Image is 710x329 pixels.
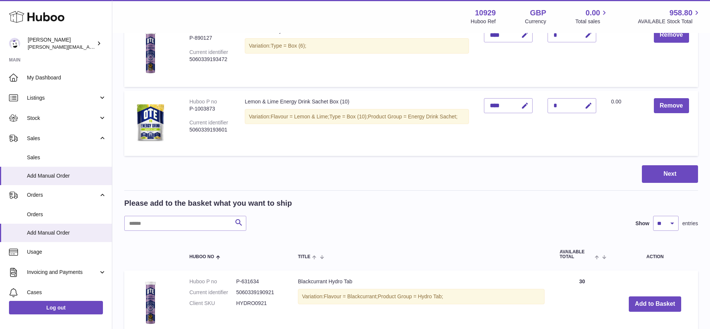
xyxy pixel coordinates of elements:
[638,8,701,25] a: 958.80 AVAILABLE Stock Total
[27,248,106,256] span: Usage
[189,105,230,112] div: P-1003873
[236,278,283,285] dd: P-631634
[27,269,98,276] span: Invoicing and Payments
[27,211,106,218] span: Orders
[27,289,106,296] span: Cases
[368,114,457,120] span: Product Group = Energy Drink Sachet;
[329,114,368,120] span: Type = Box (10);
[682,220,698,227] span: entries
[27,229,106,236] span: Add Manual Order
[236,300,283,307] dd: HYDRO0921
[27,115,98,122] span: Stock
[611,99,621,105] span: 0.00
[654,98,689,114] button: Remove
[475,8,496,18] strong: 10929
[27,154,106,161] span: Sales
[28,36,95,51] div: [PERSON_NAME]
[654,27,689,43] button: Remove
[245,109,469,124] div: Variation:
[27,191,98,199] span: Orders
[324,293,378,299] span: Flavour = Blackcurrant;
[642,165,698,183] button: Next
[132,278,169,328] img: Blackcurrant Hydro Tab
[670,8,692,18] span: 958.80
[27,94,98,102] span: Listings
[189,49,228,55] div: Current identifier
[189,120,228,126] div: Current identifier
[471,18,496,25] div: Huboo Ref
[189,289,236,296] dt: Current identifier
[27,74,106,81] span: My Dashboard
[586,8,600,18] span: 0.00
[189,278,236,285] dt: Huboo P no
[9,301,103,314] a: Log out
[575,18,609,25] span: Total sales
[271,114,329,120] span: Flavour = Lemon & Lime;
[189,254,214,259] span: Huboo no
[189,126,230,133] div: 5060339193601
[132,98,169,147] img: Lemon & Lime Energy Drink Sachet Box (10)
[560,250,593,259] span: AVAILABLE Total
[27,135,98,142] span: Sales
[638,18,701,25] span: AVAILABLE Stock Total
[237,91,476,156] td: Lemon & Lime Energy Drink Sachet Box (10)
[189,56,230,63] div: 5060339193472
[271,43,306,49] span: Type = Box (6);
[612,242,698,267] th: Action
[378,293,443,299] span: Product Group = Hydro Tab;
[27,172,106,179] span: Add Manual Order
[629,296,681,312] button: Add to Basket
[132,27,169,77] img: Blackcurrant Hydro Tab x6 Box
[245,38,469,54] div: Variation:
[189,300,236,307] dt: Client SKU
[636,220,649,227] label: Show
[124,198,292,208] h2: Please add to the basket what you want to ship
[530,8,546,18] strong: GBP
[189,34,230,42] div: P-890127
[525,18,546,25] div: Currency
[189,99,217,105] div: Huboo P no
[298,254,310,259] span: Title
[9,38,20,49] img: thomas@otesports.co.uk
[237,20,476,87] td: Blackcurrant Hydro Tab x6 Box
[236,289,283,296] dd: 5060339190921
[28,44,150,50] span: [PERSON_NAME][EMAIL_ADDRESS][DOMAIN_NAME]
[298,289,545,304] div: Variation:
[575,8,609,25] a: 0.00 Total sales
